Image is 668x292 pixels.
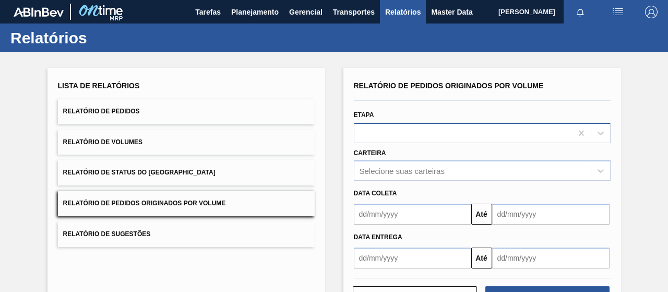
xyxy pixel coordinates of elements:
span: Data coleta [354,190,397,197]
button: Até [471,204,492,225]
span: Gerencial [289,6,323,18]
span: Relatório de Pedidos Originados por Volume [354,81,544,90]
button: Até [471,248,492,268]
input: dd/mm/yyyy [492,204,610,225]
span: Relatório de Volumes [63,138,142,146]
button: Relatório de Status do [GEOGRAPHIC_DATA] [58,160,315,185]
input: dd/mm/yyyy [492,248,610,268]
img: Logout [645,6,658,18]
span: Relatório de Pedidos Originados por Volume [63,200,226,207]
button: Relatório de Sugestões [58,221,315,247]
span: Tarefas [195,6,221,18]
span: Master Data [431,6,472,18]
span: Lista de Relatórios [58,81,140,90]
button: Relatório de Pedidos [58,99,315,124]
span: Relatório de Pedidos [63,108,140,115]
span: Planejamento [231,6,279,18]
img: userActions [612,6,624,18]
label: Etapa [354,111,374,119]
img: TNhmsLtSVTkK8tSr43FrP2fwEKptu5GPRR3wAAAABJRU5ErkJggg== [14,7,64,17]
button: Relatório de Volumes [58,130,315,155]
input: dd/mm/yyyy [354,204,471,225]
div: Selecione suas carteiras [360,167,445,176]
span: Relatório de Sugestões [63,230,151,238]
h1: Relatórios [10,32,196,44]
input: dd/mm/yyyy [354,248,471,268]
span: Data entrega [354,233,402,241]
button: Relatório de Pedidos Originados por Volume [58,191,315,216]
span: Transportes [333,6,375,18]
label: Carteira [354,149,386,157]
span: Relatórios [385,6,421,18]
button: Notificações [564,5,597,19]
span: Relatório de Status do [GEOGRAPHIC_DATA] [63,169,216,176]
